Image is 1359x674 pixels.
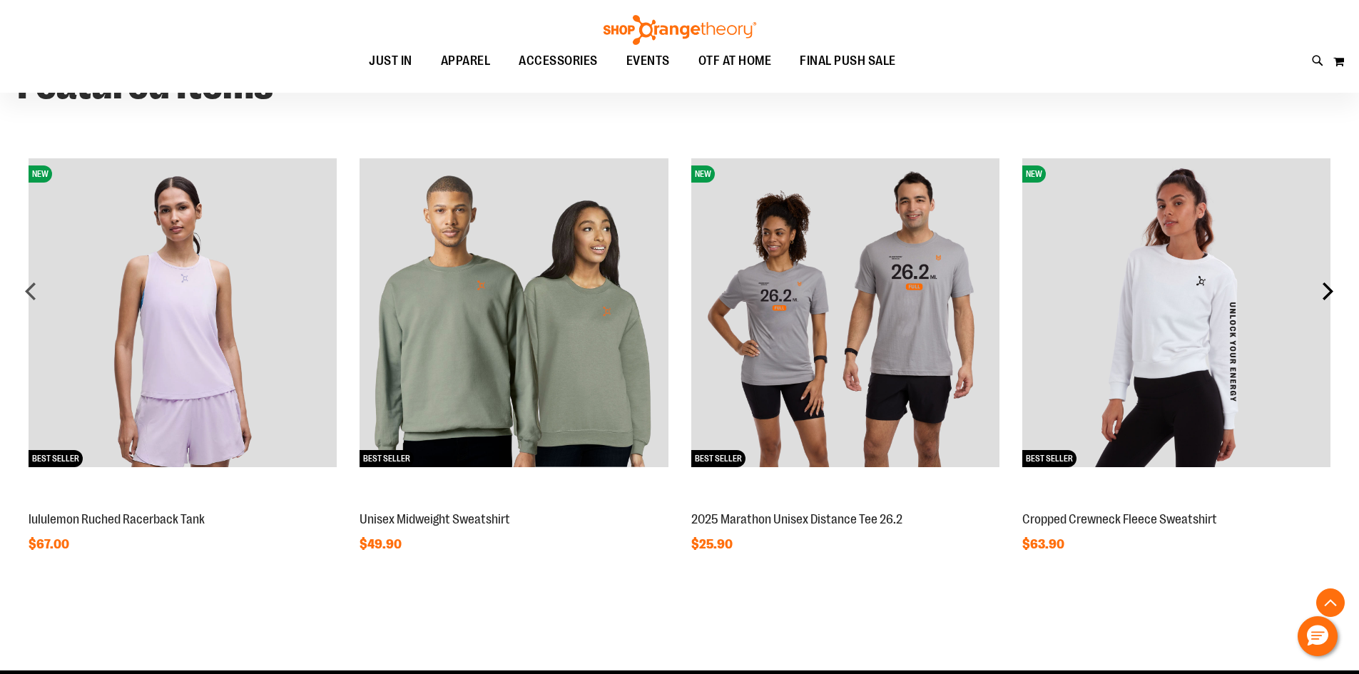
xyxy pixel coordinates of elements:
[785,45,910,78] a: FINAL PUSH SALE
[601,15,758,45] img: Shop Orangetheory
[29,537,71,551] span: $67.00
[1022,450,1076,467] span: BEST SELLER
[360,158,668,466] img: Unisex Midweight Sweatshirt
[427,45,505,78] a: APPAREL
[504,45,612,78] a: ACCESSORIES
[691,496,999,508] a: 2025 Marathon Unisex Distance Tee 26.2NEWBEST SELLER
[29,450,83,467] span: BEST SELLER
[519,45,598,77] span: ACCESSORIES
[1313,277,1342,305] div: next
[360,496,668,508] a: Unisex Midweight SweatshirtBEST SELLER
[1022,165,1046,183] span: NEW
[1022,512,1217,526] a: Cropped Crewneck Fleece Sweatshirt
[1298,616,1338,656] button: Hello, have a question? Let’s chat.
[17,277,46,305] div: prev
[800,45,896,77] span: FINAL PUSH SALE
[691,450,745,467] span: BEST SELLER
[1022,158,1330,466] img: Cropped Crewneck Fleece Sweatshirt
[1316,588,1345,617] button: Back To Top
[355,45,427,78] a: JUST IN
[360,537,404,551] span: $49.90
[369,45,412,77] span: JUST IN
[684,45,786,78] a: OTF AT HOME
[691,537,735,551] span: $25.90
[360,450,414,467] span: BEST SELLER
[691,512,902,526] a: 2025 Marathon Unisex Distance Tee 26.2
[691,165,715,183] span: NEW
[29,158,337,466] img: lululemon Ruched Racerback Tank
[698,45,772,77] span: OTF AT HOME
[1022,496,1330,508] a: Cropped Crewneck Fleece SweatshirtNEWBEST SELLER
[626,45,670,77] span: EVENTS
[29,496,337,508] a: lululemon Ruched Racerback TankNEWBEST SELLER
[1022,537,1067,551] span: $63.90
[691,158,999,466] img: 2025 Marathon Unisex Distance Tee 26.2
[441,45,491,77] span: APPAREL
[612,45,684,78] a: EVENTS
[29,165,52,183] span: NEW
[29,512,205,526] a: lululemon Ruched Racerback Tank
[360,512,510,526] a: Unisex Midweight Sweatshirt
